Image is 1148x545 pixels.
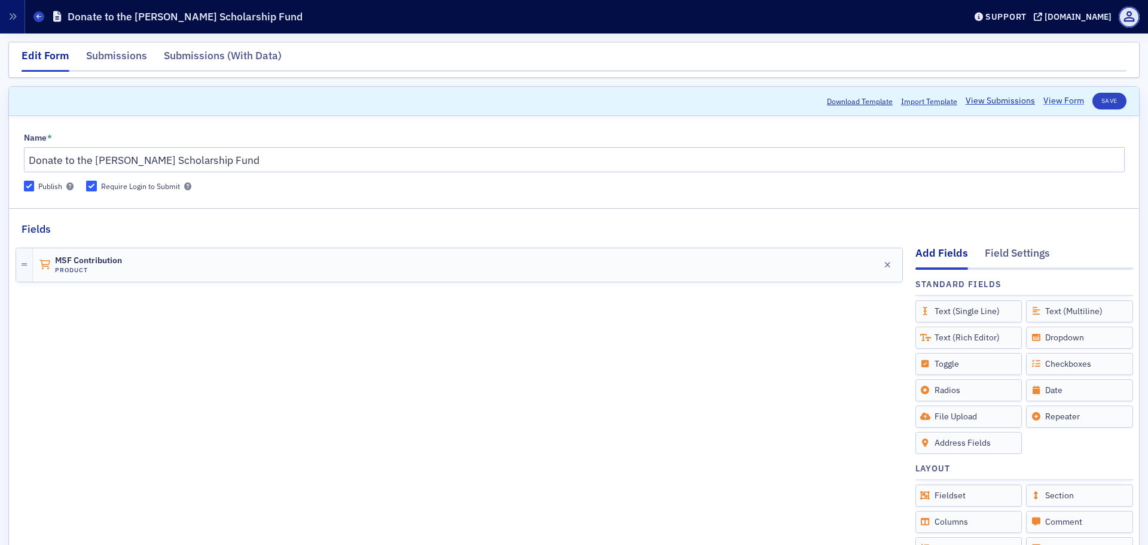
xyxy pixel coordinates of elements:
[1045,11,1112,22] div: [DOMAIN_NAME]
[55,256,122,266] span: MSF Contribution
[985,11,1027,22] div: Support
[1119,7,1140,28] span: Profile
[68,10,303,24] h1: Donate to the [PERSON_NAME] Scholarship Fund
[827,96,893,106] button: Download Template
[22,48,69,72] div: Edit Form
[915,278,1002,291] h4: Standard Fields
[901,96,957,106] span: Import Template
[55,266,122,274] h4: Product
[915,379,1022,401] div: Radios
[915,432,1022,454] div: Address Fields
[1026,406,1133,428] div: Repeater
[47,133,52,144] abbr: This field is required
[915,327,1022,349] div: Text (Rich Editor)
[1026,511,1133,533] div: Comment
[915,511,1022,533] div: Columns
[24,181,35,191] input: Publish
[915,406,1022,428] div: File Upload
[1026,485,1133,507] div: Section
[22,221,51,237] h2: Fields
[1026,353,1133,375] div: Checkboxes
[1026,300,1133,322] div: Text (Multiline)
[101,181,180,191] div: Require Login to Submit
[966,95,1035,107] a: View Submissions
[1092,93,1126,109] button: Save
[915,462,951,475] h4: Layout
[1026,327,1133,349] div: Dropdown
[38,181,62,191] div: Publish
[86,48,147,70] div: Submissions
[164,48,282,70] div: Submissions (With Data)
[1043,95,1084,107] a: View Form
[915,485,1022,507] div: Fieldset
[985,245,1050,267] div: Field Settings
[915,353,1022,375] div: Toggle
[86,181,97,191] input: Require Login to Submit
[915,245,968,269] div: Add Fields
[24,133,47,144] div: Name
[1034,13,1116,21] button: [DOMAIN_NAME]
[915,300,1022,322] div: Text (Single Line)
[1026,379,1133,401] div: Date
